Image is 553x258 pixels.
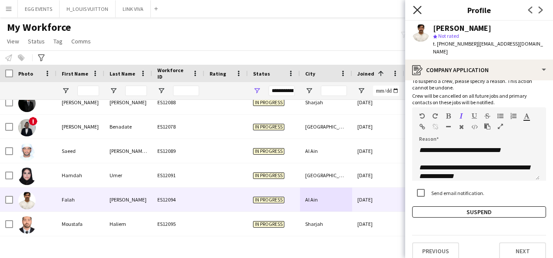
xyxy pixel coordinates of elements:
button: Redo [432,112,438,119]
div: ES12091 [152,163,204,187]
button: EGG EVENTS [18,0,60,17]
span: In progress [253,221,284,228]
span: Status [253,70,270,77]
input: Last Name Filter Input [125,86,147,96]
button: Underline [471,112,477,119]
h3: Profile [405,4,553,16]
div: ES12088 [152,90,204,114]
div: [PERSON_NAME] [PERSON_NAME] [104,139,152,163]
input: First Name Filter Input [77,86,99,96]
app-action-btn: Advanced filters [36,53,47,63]
div: Saeed [57,139,104,163]
span: View [7,37,19,45]
div: [PERSON_NAME] [433,24,491,32]
input: Joined Filter Input [373,86,399,96]
button: Text Color [523,112,530,119]
div: Company application [405,60,553,80]
a: Tag [50,36,66,47]
img: Abdullah Alshawi [18,95,36,112]
div: [PERSON_NAME] [57,90,104,114]
button: Horizontal Line [445,123,451,130]
span: Comms [71,37,91,45]
div: Haliem [104,212,152,236]
div: [DATE] [352,139,404,163]
span: ! [29,117,37,126]
button: Ordered List [510,112,516,119]
div: Hamdah [57,163,104,187]
span: Last Name [110,70,135,77]
img: Gloria Benadate [18,119,36,136]
a: Comms [68,36,94,47]
div: Sharjah [300,90,352,114]
p: Crew will be cancelled on all future jobs and primary contacts on these jobs will be notified. [412,93,546,106]
a: View [3,36,23,47]
span: Joined [357,70,374,77]
span: In progress [253,197,284,203]
div: [GEOGRAPHIC_DATA] [300,115,352,139]
div: ES12095 [152,212,204,236]
label: Send email notification. [430,189,484,196]
button: H_LOUIS VUITTON [60,0,116,17]
div: [DATE] [352,115,404,139]
div: ES12089 [152,139,204,163]
div: Al Ain [300,188,352,212]
span: Status [28,37,45,45]
img: Moustafa Haliem [18,216,36,234]
span: My Workforce [7,21,71,34]
div: [DATE] [352,212,404,236]
button: LINK VIVA [116,0,151,17]
p: To suspend a crew, please specify a reason. This action cannot be undone. [412,78,546,91]
button: Open Filter Menu [305,87,313,95]
button: Open Filter Menu [357,87,365,95]
div: [PERSON_NAME] [104,188,152,212]
button: Bold [445,112,451,119]
span: In progress [253,172,284,179]
button: Open Filter Menu [110,87,117,95]
button: Fullscreen [497,123,503,130]
div: [DATE] [352,163,404,187]
button: HTML Code [471,123,477,130]
span: Photo [18,70,33,77]
span: Workforce ID [157,67,189,80]
button: Clear Formatting [458,123,464,130]
span: | [EMAIL_ADDRESS][DOMAIN_NAME] [433,40,543,55]
a: Status [24,36,48,47]
span: First Name [62,70,88,77]
div: [PERSON_NAME] [57,115,104,139]
button: Undo [419,112,425,119]
button: Italic [458,112,464,119]
div: Benadate [104,115,152,139]
div: ES12094 [152,188,204,212]
span: Not rated [438,33,459,39]
input: Workforce ID Filter Input [173,86,199,96]
button: Open Filter Menu [62,87,70,95]
button: Insert Link [419,123,425,130]
button: Unordered List [497,112,503,119]
div: Falah [57,188,104,212]
img: Falah Hossain [18,192,36,209]
span: City [305,70,315,77]
div: ES12078 [152,115,204,139]
span: Rating [210,70,226,77]
span: Tag [53,37,63,45]
button: Open Filter Menu [157,87,165,95]
img: Hamdah Umer [18,168,36,185]
div: Umer [104,163,152,187]
div: Al Ain [300,139,352,163]
div: Sharjah [300,212,352,236]
span: In progress [253,99,284,106]
span: t. [PHONE_NUMBER] [433,40,478,47]
span: In progress [253,148,284,155]
img: Saeed Abdul Haq Al Baloshi [18,143,36,161]
button: Suspend [412,206,546,218]
button: Paste as plain text [484,123,490,130]
span: In progress [253,124,284,130]
div: [DATE] [352,90,404,114]
input: City Filter Input [321,86,347,96]
div: [DATE] [352,188,404,212]
button: Strikethrough [484,112,490,119]
button: Open Filter Menu [253,87,261,95]
div: Moustafa [57,212,104,236]
div: [PERSON_NAME] [104,90,152,114]
div: [GEOGRAPHIC_DATA] [300,163,352,187]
